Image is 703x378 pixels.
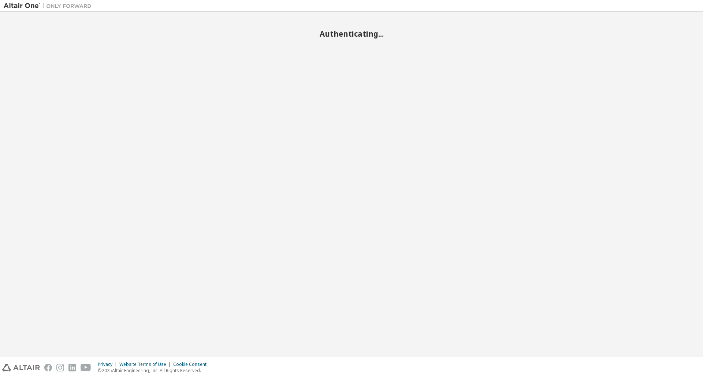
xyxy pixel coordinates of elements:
div: Cookie Consent [173,362,211,367]
p: © 2025 Altair Engineering, Inc. All Rights Reserved. [98,367,211,374]
div: Privacy [98,362,119,367]
img: youtube.svg [81,364,91,371]
div: Website Terms of Use [119,362,173,367]
img: facebook.svg [44,364,52,371]
img: altair_logo.svg [2,364,40,371]
h2: Authenticating... [4,29,699,38]
img: Altair One [4,2,95,10]
img: instagram.svg [56,364,64,371]
img: linkedin.svg [68,364,76,371]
